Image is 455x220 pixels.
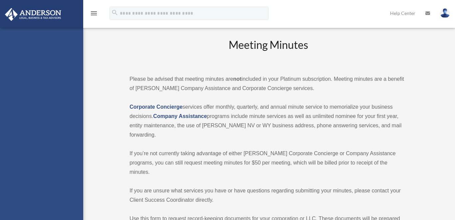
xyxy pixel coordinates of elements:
[3,8,63,21] img: Anderson Advisors Platinum Portal
[90,9,98,17] i: menu
[111,9,118,16] i: search
[129,186,407,205] p: If you are unsure what services you have or have questions regarding submitting your minutes, ple...
[90,12,98,17] a: menu
[129,74,407,93] p: Please be advised that meeting minutes are included in your Platinum subscription. Meeting minute...
[440,8,450,18] img: User Pic
[129,102,407,140] p: services offer monthly, quarterly, and annual minute service to memorialize your business decisio...
[129,149,407,177] p: If you’re not currently taking advantage of either [PERSON_NAME] Corporate Concierge or Company A...
[129,38,407,65] h2: Meeting Minutes
[233,76,242,82] strong: not
[153,113,207,119] a: Company Assistance
[129,104,182,110] a: Corporate Concierge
